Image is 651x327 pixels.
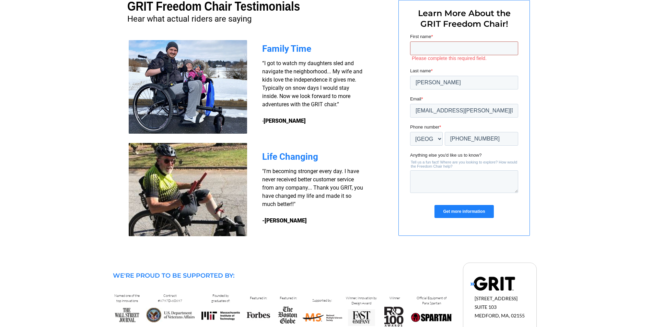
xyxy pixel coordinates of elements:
span: "I'm becoming stronger every day. I have never received better customer service from any company.... [262,168,363,207]
span: WE'RE PROUD TO BE SUPPORTED BY: [113,272,234,279]
iframe: Form 0 [410,33,518,230]
span: SUITE 103 [475,304,497,310]
strong: -[PERSON_NAME] [262,217,307,224]
span: [STREET_ADDRESS] [475,295,518,301]
span: Featured in: [250,296,267,300]
span: MEDFORD, MA, 02155 [475,313,525,318]
span: “I got to watch my daughters sled and navigate the neighborhood... My wife and kids love the inde... [262,60,362,124]
span: Winner, Innovation by Design Award [346,296,377,305]
span: Hear what actual riders are saying [127,14,252,24]
span: Named one of the top innovations [114,293,140,303]
span: Featured in: [280,296,297,300]
span: Contract #V797D-60697 [158,293,182,303]
span: Founded by graduates of: [211,293,230,303]
strong: [PERSON_NAME] [264,118,306,124]
span: Official Equipment of Para Spartan [417,296,446,305]
span: Life Changing [262,152,318,162]
span: Family Time [262,44,311,54]
span: Learn More About the GRIT Freedom Chair! [418,8,511,29]
span: Winner [390,296,400,300]
span: Supported by: [312,298,332,303]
